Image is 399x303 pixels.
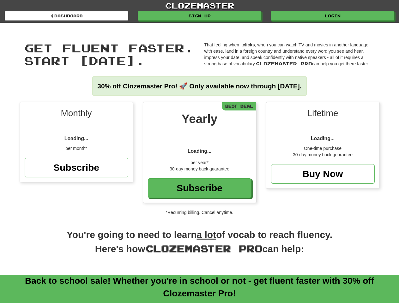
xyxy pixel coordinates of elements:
strong: clicks [243,42,255,47]
a: Buy Now [271,164,375,184]
div: per month* [25,145,128,151]
a: Subscribe [25,158,128,177]
a: Subscribe [148,178,251,198]
span: Loading... [311,136,335,141]
span: Get fluent faster. Start [DATE]. [24,41,194,67]
div: Yearly [148,110,251,131]
a: Dashboard [5,11,128,21]
div: 30-day money back guarantee [271,151,375,158]
span: Loading... [64,136,88,141]
div: per year* [148,159,251,166]
strong: 30% off Clozemaster Pro! 🚀 Only available now through [DATE]. [97,82,301,90]
div: Best Deal [222,102,256,110]
a: Sign up [138,11,261,21]
span: Clozemaster Pro [145,243,263,254]
p: That feeling when it , when you can watch TV and movies in another language with ease, land in a ... [204,42,375,67]
div: Lifetime [271,107,375,123]
div: One-time purchase [271,145,375,151]
u: a lot [197,229,216,240]
span: Loading... [188,148,212,154]
a: Back to school sale! Whether you're in school or not - get fluent faster with 30% off Clozemaster... [25,276,374,298]
div: 30-day money back guarantee [148,166,251,172]
span: Clozemaster Pro [256,61,312,66]
a: Login [271,11,394,21]
div: Monthly [25,107,128,123]
h2: You're going to need to learn of vocab to reach fluency. Here's how can help: [20,228,380,262]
